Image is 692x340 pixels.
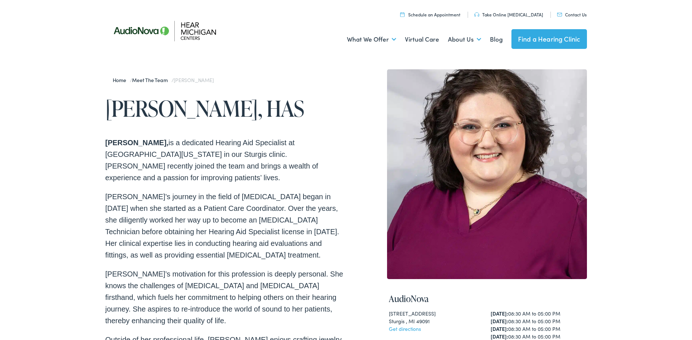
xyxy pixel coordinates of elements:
h1: [PERSON_NAME], HAS [105,96,346,120]
img: utility icon [400,12,405,17]
a: Get directions [389,325,421,332]
a: About Us [448,26,481,53]
a: Meet the Team [132,76,171,84]
a: Schedule an Appointment [400,11,460,18]
strong: [DATE]: [491,310,508,317]
strong: [DATE]: [491,325,508,332]
h4: AudioNova [389,294,585,304]
div: [STREET_ADDRESS] [389,310,483,317]
span: / / [113,76,214,84]
a: Virtual Care [405,26,439,53]
p: is a dedicated Hearing Aid Specialist at [GEOGRAPHIC_DATA][US_STATE] in our Sturgis clinic. [PERS... [105,137,346,183]
a: Blog [490,26,503,53]
a: Find a Hearing Clinic [511,29,587,49]
a: Contact Us [557,11,587,18]
strong: [DATE]: [491,317,508,325]
div: Sturgis , MI 49091 [389,317,483,325]
a: What We Offer [347,26,396,53]
img: utility icon [474,12,479,17]
p: [PERSON_NAME]’s journey in the field of [MEDICAL_DATA] began in [DATE] when she started as a Pati... [105,191,346,261]
strong: [DATE]: [491,333,508,340]
strong: [PERSON_NAME], [105,139,169,147]
span: [PERSON_NAME] [174,76,213,84]
p: [PERSON_NAME]’s motivation for this profession is deeply personal. She knows the challenges of [M... [105,268,346,327]
img: utility icon [557,13,562,16]
a: Home [113,76,130,84]
a: Take Online [MEDICAL_DATA] [474,11,543,18]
